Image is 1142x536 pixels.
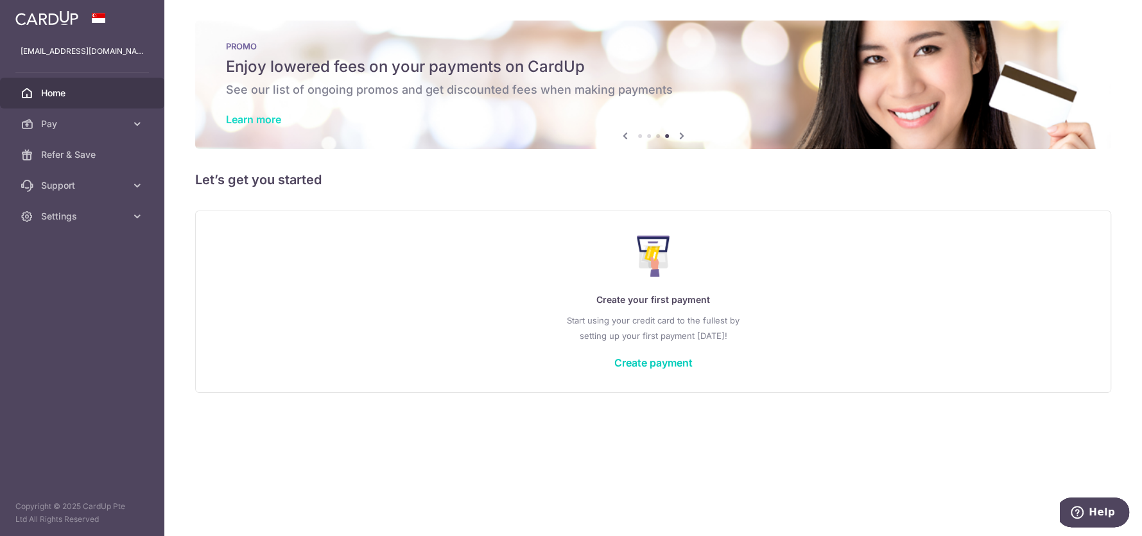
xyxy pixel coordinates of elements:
[195,169,1111,190] h5: Let’s get you started
[226,82,1080,98] h6: See our list of ongoing promos and get discounted fees when making payments
[29,9,55,21] span: Help
[41,148,126,161] span: Refer & Save
[221,313,1085,343] p: Start using your credit card to the fullest by setting up your first payment [DATE]!
[41,210,126,223] span: Settings
[15,10,78,26] img: CardUp
[221,292,1085,307] p: Create your first payment
[226,41,1080,51] p: PROMO
[41,117,126,130] span: Pay
[1060,497,1129,530] iframe: Opens a widget where you can find more information
[226,113,281,126] a: Learn more
[614,356,693,369] a: Create payment
[226,56,1080,77] h5: Enjoy lowered fees on your payments on CardUp
[21,45,144,58] p: [EMAIL_ADDRESS][DOMAIN_NAME]
[195,21,1111,149] img: Latest Promos banner
[41,87,126,99] span: Home
[41,179,126,192] span: Support
[637,236,670,277] img: Make Payment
